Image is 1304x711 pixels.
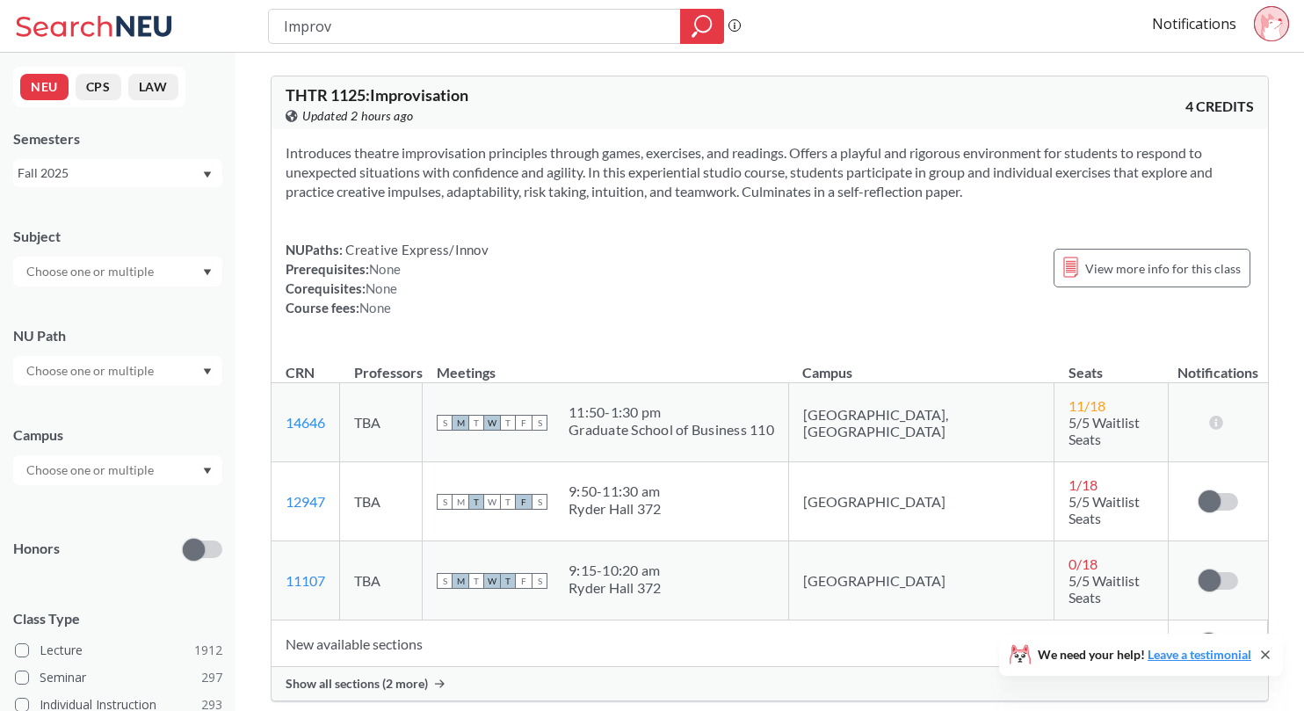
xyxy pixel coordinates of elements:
[20,74,69,100] button: NEU
[13,425,222,445] div: Campus
[18,163,201,183] div: Fall 2025
[1069,555,1098,572] span: 0 / 18
[286,493,325,510] a: 12947
[203,468,212,475] svg: Dropdown arrow
[1069,397,1105,414] span: 11 / 18
[286,85,468,105] span: THTR 1125 : Improvisation
[484,494,500,510] span: W
[437,415,453,431] span: S
[1185,97,1254,116] span: 4 CREDITS
[569,579,662,597] div: Ryder Hall 372
[272,620,1168,667] td: New available sections
[282,11,668,41] input: Class, professor, course number, "phrase"
[13,227,222,246] div: Subject
[340,345,423,383] th: Professors
[1168,345,1267,383] th: Notifications
[340,383,423,462] td: TBA
[359,300,391,316] span: None
[76,74,121,100] button: CPS
[13,356,222,386] div: Dropdown arrow
[1038,649,1251,661] span: We need your help!
[1152,14,1236,33] a: Notifications
[484,415,500,431] span: W
[1085,258,1241,279] span: View more info for this class
[437,494,453,510] span: S
[453,415,468,431] span: M
[203,368,212,375] svg: Dropdown arrow
[1069,493,1140,526] span: 5/5 Waitlist Seats
[692,14,713,39] svg: magnifying glass
[201,668,222,687] span: 297
[286,572,325,589] a: 11107
[286,143,1254,201] section: Introduces theatre improvisation principles through games, exercises, and readings. Offers a play...
[1054,345,1168,383] th: Seats
[272,667,1268,700] div: Show all sections (2 more)
[13,159,222,187] div: Fall 2025Dropdown arrow
[569,421,774,439] div: Graduate School of Business 110
[203,171,212,178] svg: Dropdown arrow
[1069,476,1098,493] span: 1 / 18
[343,242,489,258] span: Creative Express/Innov
[13,455,222,485] div: Dropdown arrow
[366,280,397,296] span: None
[1148,647,1251,662] a: Leave a testimonial
[516,415,532,431] span: F
[532,573,547,589] span: S
[13,326,222,345] div: NU Path
[15,666,222,689] label: Seminar
[453,494,468,510] span: M
[500,573,516,589] span: T
[516,494,532,510] span: F
[569,403,774,421] div: 11:50 - 1:30 pm
[680,9,724,44] div: magnifying glass
[286,414,325,431] a: 14646
[423,345,789,383] th: Meetings
[286,676,428,692] span: Show all sections (2 more)
[484,573,500,589] span: W
[468,573,484,589] span: T
[516,573,532,589] span: F
[194,641,222,660] span: 1912
[453,573,468,589] span: M
[788,541,1054,620] td: [GEOGRAPHIC_DATA]
[18,261,165,282] input: Choose one or multiple
[302,106,414,126] span: Updated 2 hours ago
[18,460,165,481] input: Choose one or multiple
[13,129,222,149] div: Semesters
[569,482,662,500] div: 9:50 - 11:30 am
[13,609,222,628] span: Class Type
[569,500,662,518] div: Ryder Hall 372
[203,269,212,276] svg: Dropdown arrow
[468,415,484,431] span: T
[569,562,662,579] div: 9:15 - 10:20 am
[286,363,315,382] div: CRN
[532,494,547,510] span: S
[286,240,489,317] div: NUPaths: Prerequisites: Corequisites: Course fees:
[128,74,178,100] button: LAW
[468,494,484,510] span: T
[1069,414,1140,447] span: 5/5 Waitlist Seats
[340,541,423,620] td: TBA
[1069,572,1140,606] span: 5/5 Waitlist Seats
[437,573,453,589] span: S
[788,383,1054,462] td: [GEOGRAPHIC_DATA], [GEOGRAPHIC_DATA]
[788,462,1054,541] td: [GEOGRAPHIC_DATA]
[369,261,401,277] span: None
[500,415,516,431] span: T
[15,639,222,662] label: Lecture
[532,415,547,431] span: S
[340,462,423,541] td: TBA
[13,257,222,287] div: Dropdown arrow
[500,494,516,510] span: T
[18,360,165,381] input: Choose one or multiple
[13,539,60,559] p: Honors
[788,345,1054,383] th: Campus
